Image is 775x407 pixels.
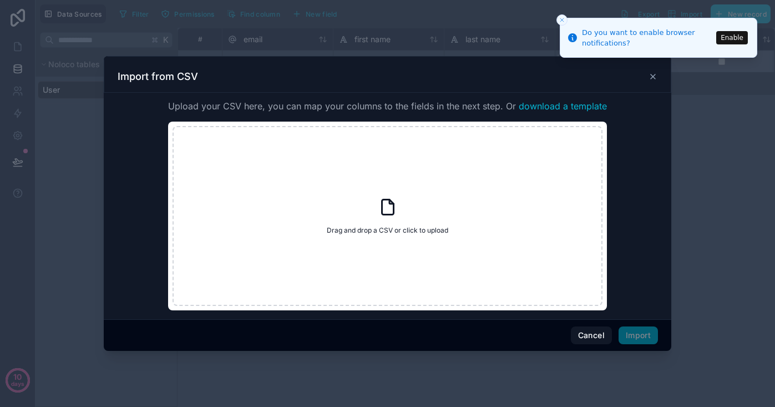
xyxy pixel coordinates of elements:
span: Upload your CSV here, you can map your columns to the fields in the next step. Or [168,99,607,113]
div: Do you want to enable browser notifications? [582,27,713,49]
button: download a template [519,99,607,113]
button: Close toast [556,14,568,26]
span: Drag and drop a CSV or click to upload [327,226,448,235]
button: Enable [716,31,748,44]
h3: Import from CSV [118,70,198,83]
button: Cancel [571,326,612,344]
